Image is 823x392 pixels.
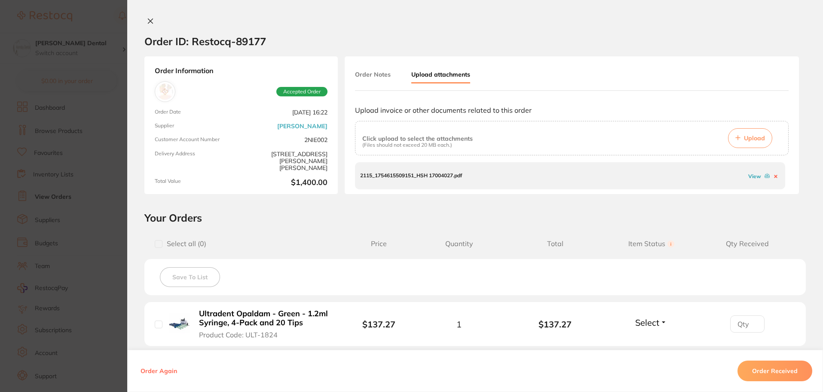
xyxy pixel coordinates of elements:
[635,317,659,328] span: Select
[411,240,507,248] span: Quantity
[155,123,238,130] span: Supplier
[199,309,332,327] b: Ultradent Opaldam - Green - 1.2ml Syringe, 4-Pack and 20 Tips
[245,178,327,187] b: $1,400.00
[245,136,327,143] span: 2NIE002
[155,136,238,143] span: Customer Account Number
[507,319,603,329] b: $137.27
[199,331,278,339] span: Product Code: ULT-1824
[737,361,812,381] button: Order Received
[155,151,238,171] span: Delivery Address
[162,240,206,248] span: Select all ( 0 )
[362,142,473,148] p: (Files should not exceed 20 MB each.)
[169,313,190,334] img: Ultradent Opaldam - Green - 1.2ml Syringe, 4-Pack and 20 Tips
[245,109,327,116] span: [DATE] 16:22
[347,240,411,248] span: Price
[411,67,470,83] button: Upload attachments
[157,83,173,100] img: Henry Schein Halas
[155,67,327,74] strong: Order Information
[245,151,327,171] span: [STREET_ADDRESS][PERSON_NAME][PERSON_NAME]
[744,134,765,142] span: Upload
[144,211,806,224] h2: Your Orders
[730,315,765,333] input: Qty
[362,135,473,142] p: Click upload to select the attachments
[276,87,327,96] span: Accepted Order
[355,67,391,82] button: Order Notes
[507,240,603,248] span: Total
[362,319,395,330] b: $137.27
[728,128,772,148] button: Upload
[355,106,789,114] p: Upload invoice or other documents related to this order
[144,35,266,48] h2: Order ID: Restocq- 89177
[160,267,220,287] button: Save To List
[360,173,462,179] p: 2115_1754615509151_HSH 17004027.pdf
[748,173,761,179] a: View
[277,123,327,130] a: [PERSON_NAME]
[196,309,334,339] button: Ultradent Opaldam - Green - 1.2ml Syringe, 4-Pack and 20 Tips Product Code: ULT-1824
[155,109,238,116] span: Order Date
[633,317,670,328] button: Select
[603,240,700,248] span: Item Status
[155,178,238,187] span: Total Value
[456,319,462,329] span: 1
[699,240,795,248] span: Qty Received
[138,367,180,375] button: Order Again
